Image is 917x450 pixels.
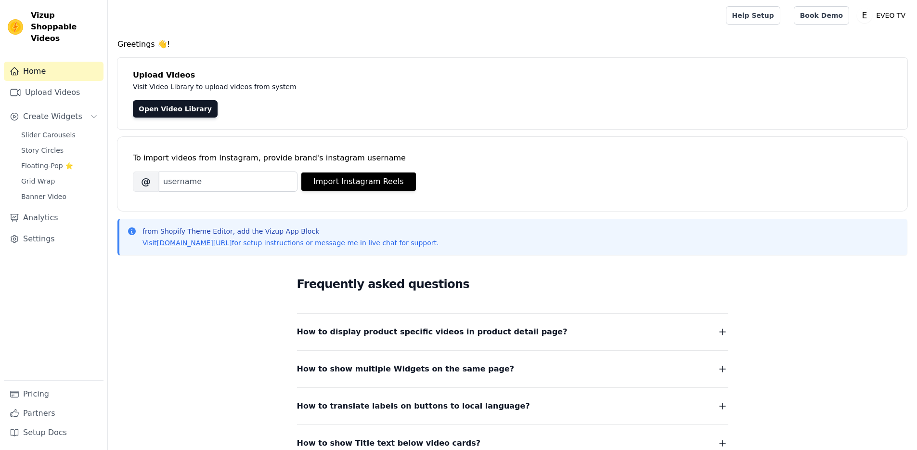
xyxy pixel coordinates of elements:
button: How to translate labels on buttons to local language? [297,399,728,413]
button: How to display product specific videos in product detail page? [297,325,728,339]
a: Help Setup [726,6,780,25]
h2: Frequently asked questions [297,275,728,294]
a: Settings [4,229,103,249]
a: Pricing [4,384,103,404]
a: Slider Carousels [15,128,103,142]
p: from Shopify Theme Editor, add the Vizup App Block [142,226,439,236]
a: Setup Docs [4,423,103,442]
span: Story Circles [21,146,64,155]
a: Open Video Library [133,100,218,118]
span: Grid Wrap [21,176,55,186]
span: Create Widgets [23,111,82,122]
span: Floating-Pop ⭐ [21,161,73,171]
a: [DOMAIN_NAME][URL] [157,239,232,247]
span: How to show Title text below video cards? [297,437,481,450]
a: Partners [4,404,103,423]
span: How to display product specific videos in product detail page? [297,325,568,339]
text: E [862,11,867,20]
button: Create Widgets [4,107,103,126]
span: How to translate labels on buttons to local language? [297,399,530,413]
a: Banner Video [15,190,103,203]
span: @ [133,172,159,192]
span: Vizup Shoppable Videos [31,10,100,44]
p: EVEO TV [872,7,909,24]
div: To import videos from Instagram, provide brand's instagram username [133,152,892,164]
button: E EVEO TV [857,7,909,24]
a: Upload Videos [4,83,103,102]
span: Slider Carousels [21,130,76,140]
a: Home [4,62,103,81]
input: username [159,172,297,192]
button: Import Instagram Reels [301,172,416,191]
a: Analytics [4,208,103,227]
span: Banner Video [21,192,66,201]
h4: Greetings 👋! [117,39,907,50]
a: Grid Wrap [15,174,103,188]
h4: Upload Videos [133,69,892,81]
button: How to show Title text below video cards? [297,437,728,450]
img: Vizup [8,19,23,35]
button: How to show multiple Widgets on the same page? [297,362,728,376]
span: How to show multiple Widgets on the same page? [297,362,515,376]
a: Floating-Pop ⭐ [15,159,103,172]
a: Story Circles [15,144,103,157]
p: Visit for setup instructions or message me in live chat for support. [142,238,439,248]
p: Visit Video Library to upload videos from system [133,81,564,93]
a: Book Demo [794,6,849,25]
